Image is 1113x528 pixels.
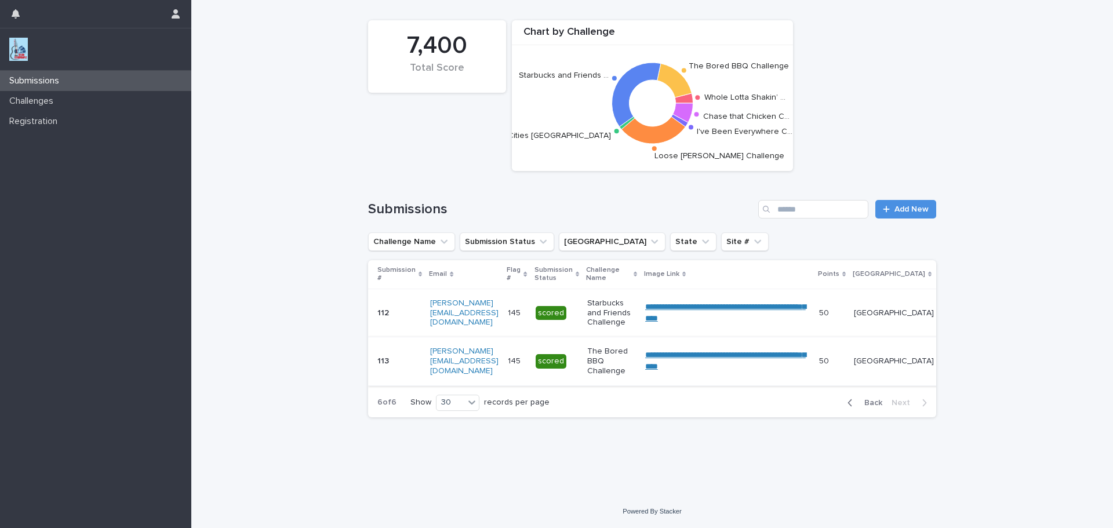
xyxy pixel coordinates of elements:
[410,398,431,407] p: Show
[484,398,550,407] p: records per page
[368,388,406,417] p: 6 of 6
[388,62,486,86] div: Total Score
[854,356,934,366] p: [GEOGRAPHIC_DATA]
[704,93,785,101] text: Whole Lotta Shakin’ …
[437,396,464,409] div: 30
[644,268,679,281] p: Image Link
[854,308,934,318] p: [GEOGRAPHIC_DATA]
[536,306,566,321] div: scored
[887,398,936,408] button: Next
[430,299,499,327] a: [PERSON_NAME][EMAIL_ADDRESS][DOMAIN_NAME]
[857,399,882,407] span: Back
[670,232,716,251] button: State
[507,264,521,285] p: Flag #
[5,96,63,107] p: Challenges
[519,71,609,79] text: Starbucks and Friends …
[5,116,67,127] p: Registration
[689,62,789,70] text: The Bored BBQ Challenge
[587,347,636,376] p: The Bored BBQ Challenge
[892,399,917,407] span: Next
[586,264,631,285] p: Challenge Name
[875,200,936,219] a: Add New
[485,132,611,140] text: Music Cities [GEOGRAPHIC_DATA]
[587,298,636,327] p: Starbucks and Friends Challenge
[377,306,391,318] p: 112
[838,398,887,408] button: Back
[697,127,792,135] text: I've Been Everywhere C…
[819,354,831,366] p: 50
[534,264,573,285] p: Submission Status
[654,152,784,160] text: Loose [PERSON_NAME] Challenge
[368,201,754,218] h1: Submissions
[623,508,681,515] a: Powered By Stacker
[512,26,793,45] div: Chart by Challenge
[508,306,523,318] p: 145
[429,268,447,281] p: Email
[430,347,499,375] a: [PERSON_NAME][EMAIL_ADDRESS][DOMAIN_NAME]
[818,268,839,281] p: Points
[368,232,455,251] button: Challenge Name
[559,232,665,251] button: Closest City
[758,200,868,219] input: Search
[377,264,416,285] p: Submission #
[9,38,28,61] img: jxsLJbdS1eYBI7rVAS4p
[508,354,523,366] p: 145
[819,306,831,318] p: 50
[377,354,391,366] p: 113
[703,112,790,121] text: Chase that Chicken C…
[894,205,929,213] span: Add New
[5,75,68,86] p: Submissions
[721,232,769,251] button: Site #
[388,31,486,60] div: 7,400
[536,354,566,369] div: scored
[460,232,554,251] button: Submission Status
[853,268,925,281] p: [GEOGRAPHIC_DATA]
